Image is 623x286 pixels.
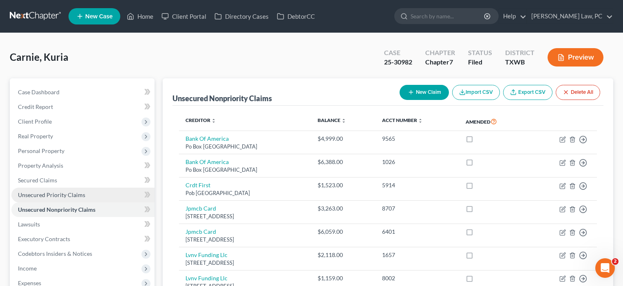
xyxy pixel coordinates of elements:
a: Lvnv Funding Llc [186,251,228,258]
div: District [505,48,535,58]
div: 1026 [382,158,453,166]
div: 1657 [382,251,453,259]
div: $2,118.00 [318,251,369,259]
div: Case [384,48,412,58]
div: Status [468,48,492,58]
a: Unsecured Priority Claims [11,188,155,202]
div: [STREET_ADDRESS] [186,259,305,267]
div: $6,388.00 [318,158,369,166]
a: Lawsuits [11,217,155,232]
div: [STREET_ADDRESS] [186,213,305,220]
span: Real Property [18,133,53,140]
div: $3,263.00 [318,204,369,213]
a: Export CSV [503,85,552,100]
span: Lawsuits [18,221,40,228]
span: 2 [612,258,619,265]
a: Unsecured Nonpriority Claims [11,202,155,217]
div: Unsecured Nonpriority Claims [172,93,272,103]
input: Search by name... [411,9,485,24]
div: $4,999.00 [318,135,369,143]
span: Income [18,265,37,272]
a: Jpmcb Card [186,205,216,212]
button: Delete All [556,85,600,100]
a: Property Analysis [11,158,155,173]
a: Client Portal [157,9,210,24]
a: Secured Claims [11,173,155,188]
div: 25-30982 [384,58,412,67]
span: New Case [85,13,113,20]
span: Personal Property [18,147,64,154]
a: Lvnv Funding Llc [186,275,228,282]
div: 5914 [382,181,453,189]
div: TXWB [505,58,535,67]
a: Credit Report [11,100,155,114]
span: Secured Claims [18,177,57,184]
div: 8002 [382,274,453,282]
i: unfold_more [341,118,346,123]
span: Property Analysis [18,162,63,169]
a: Acct Number unfold_more [382,117,423,123]
button: Preview [548,48,603,67]
a: Balance unfold_more [318,117,346,123]
div: Chapter [425,58,455,67]
a: DebtorCC [273,9,319,24]
a: Directory Cases [210,9,273,24]
div: Chapter [425,48,455,58]
a: Creditor unfold_more [186,117,216,123]
div: Po Box [GEOGRAPHIC_DATA] [186,166,305,174]
button: Import CSV [452,85,500,100]
a: [PERSON_NAME] Law, PC [527,9,613,24]
span: Codebtors Insiders & Notices [18,250,92,257]
div: $6,059.00 [318,228,369,236]
div: Po Box [GEOGRAPHIC_DATA] [186,143,305,151]
span: 7 [449,58,453,66]
iframe: Intercom live chat [595,258,615,278]
a: Crdt First [186,182,210,188]
a: Bank Of America [186,135,229,142]
div: [STREET_ADDRESS] [186,236,305,244]
i: unfold_more [211,118,216,123]
div: $1,523.00 [318,181,369,189]
a: Jpmcb Card [186,228,216,235]
div: Filed [468,58,492,67]
div: $1,159.00 [318,274,369,282]
a: Home [123,9,157,24]
div: 6401 [382,228,453,236]
div: 8707 [382,204,453,213]
span: Executory Contracts [18,235,70,242]
th: Amended [459,112,528,131]
a: Executory Contracts [11,232,155,246]
i: unfold_more [418,118,423,123]
a: Bank Of America [186,158,229,165]
span: Unsecured Priority Claims [18,191,85,198]
button: New Claim [400,85,449,100]
span: Unsecured Nonpriority Claims [18,206,95,213]
span: Client Profile [18,118,52,125]
span: Carnie, Kuria [10,51,68,63]
a: Help [499,9,526,24]
span: Credit Report [18,103,53,110]
span: Case Dashboard [18,89,60,95]
div: Pob [GEOGRAPHIC_DATA] [186,189,305,197]
div: 9565 [382,135,453,143]
a: Case Dashboard [11,85,155,100]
